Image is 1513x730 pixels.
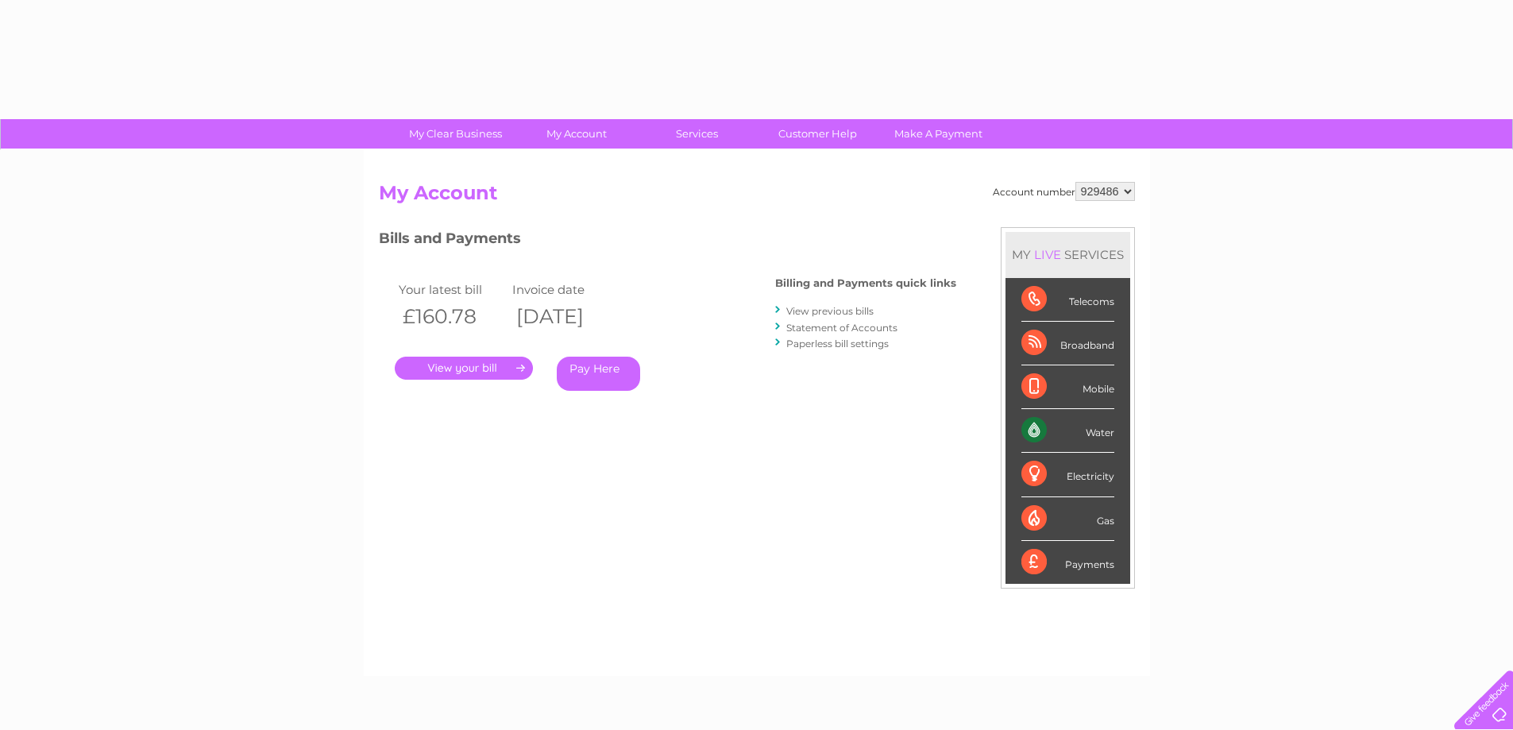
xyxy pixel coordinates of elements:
a: Services [631,119,762,149]
div: Mobile [1021,365,1114,409]
a: Pay Here [557,357,640,391]
div: Gas [1021,497,1114,541]
a: Statement of Accounts [786,322,897,334]
a: Make A Payment [873,119,1004,149]
h4: Billing and Payments quick links [775,277,956,289]
td: Your latest bill [395,279,509,300]
a: My Clear Business [390,119,521,149]
a: Customer Help [752,119,883,149]
a: Paperless bill settings [786,338,889,350]
h2: My Account [379,182,1135,212]
th: [DATE] [508,300,623,333]
div: Water [1021,409,1114,453]
div: Telecoms [1021,278,1114,322]
h3: Bills and Payments [379,227,956,255]
th: £160.78 [395,300,509,333]
div: LIVE [1031,247,1064,262]
td: Invoice date [508,279,623,300]
a: My Account [511,119,642,149]
div: Broadband [1021,322,1114,365]
div: MY SERVICES [1005,232,1130,277]
div: Account number [993,182,1135,201]
div: Electricity [1021,453,1114,496]
a: . [395,357,533,380]
div: Payments [1021,541,1114,584]
a: View previous bills [786,305,874,317]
